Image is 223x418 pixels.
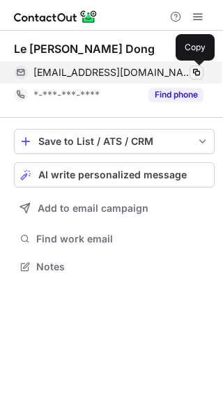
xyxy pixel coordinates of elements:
span: [EMAIL_ADDRESS][DOMAIN_NAME] [33,66,193,79]
span: Notes [36,261,209,273]
button: Add to email campaign [14,196,215,221]
div: Save to List / ATS / CRM [38,136,190,147]
span: Find work email [36,233,209,245]
span: Add to email campaign [38,203,148,214]
img: ContactOut v5.3.10 [14,8,98,25]
button: save-profile-one-click [14,129,215,154]
span: AI write personalized message [38,169,187,180]
button: Find work email [14,229,215,249]
div: Le [PERSON_NAME] Dong [14,42,155,56]
button: AI write personalized message [14,162,215,187]
button: Reveal Button [148,88,203,102]
button: Notes [14,257,215,277]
